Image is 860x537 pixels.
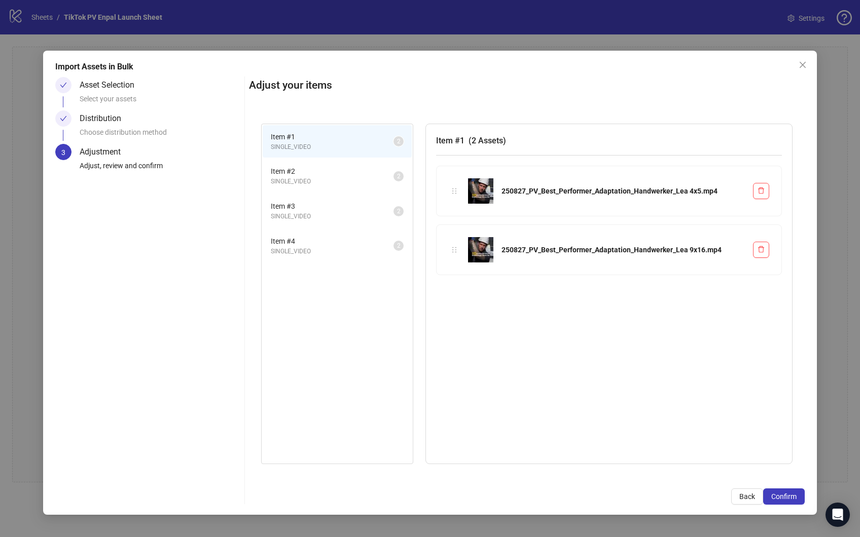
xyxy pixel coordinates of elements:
[468,178,493,204] img: 250827_PV_Best_Performer_Adaptation_Handwerker_Lea 4x5.mp4
[826,503,850,527] div: Open Intercom Messenger
[393,171,404,181] sup: 2
[60,115,67,122] span: check
[397,242,401,249] span: 2
[501,244,745,255] div: 250827_PV_Best_Performer_Adaptation_Handwerker_Lea 9x16.mp4
[271,247,393,256] span: SINGLE_VIDEO
[55,61,805,73] div: Import Assets in Bulk
[80,77,142,93] div: Asset Selection
[799,61,807,69] span: close
[271,201,393,212] span: Item # 3
[393,206,404,216] sup: 2
[271,177,393,186] span: SINGLE_VIDEO
[501,185,745,197] div: 250827_PV_Best_Performer_Adaptation_Handwerker_Lea 4x5.mp4
[449,185,460,197] div: holder
[451,187,458,195] span: holder
[795,57,811,73] button: Close
[397,173,401,180] span: 2
[80,160,240,177] div: Adjust, review and confirm
[763,488,805,505] button: Confirm
[249,77,805,94] h2: Adjust your items
[80,144,129,160] div: Adjustment
[753,183,769,199] button: Delete
[80,93,240,110] div: Select your assets
[451,246,458,253] span: holder
[739,492,755,501] span: Back
[771,492,797,501] span: Confirm
[60,82,67,89] span: check
[758,187,765,194] span: delete
[271,142,393,152] span: SINGLE_VIDEO
[449,244,460,255] div: holder
[80,127,240,144] div: Choose distribution method
[758,246,765,253] span: delete
[753,242,769,258] button: Delete
[397,208,401,215] span: 2
[271,131,393,142] span: Item # 1
[61,148,65,157] span: 3
[271,212,393,221] span: SINGLE_VIDEO
[80,110,129,127] div: Distribution
[397,138,401,145] span: 2
[393,136,404,146] sup: 2
[468,237,493,262] img: 250827_PV_Best_Performer_Adaptation_Handwerker_Lea 9x16.mp4
[393,241,404,251] sup: 2
[436,134,782,147] h3: Item # 1
[271,166,393,177] span: Item # 2
[271,236,393,247] span: Item # 4
[731,488,763,505] button: Back
[469,136,506,145] span: ( 2 Assets )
